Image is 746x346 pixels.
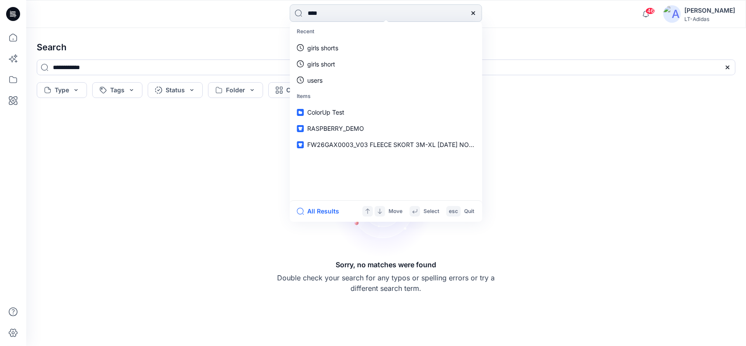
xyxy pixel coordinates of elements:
[291,56,480,72] a: girls short
[307,43,338,52] p: girls shorts
[30,35,743,59] h4: Search
[92,82,142,98] button: Tags
[37,82,87,98] button: Type
[307,59,335,69] p: girls short
[291,40,480,56] a: girls shorts
[148,82,203,98] button: Status
[423,207,439,216] p: Select
[307,76,323,85] p: users
[291,24,480,40] p: Recent
[307,125,364,132] span: RASPBERRY_DEMO
[291,72,480,88] a: users
[336,259,437,270] h5: Sorry, no matches were found
[449,207,458,216] p: esc
[268,82,335,98] button: Collection
[464,207,474,216] p: Quit
[645,7,655,14] span: 46
[307,108,344,116] span: ColorUp Test
[389,207,402,216] p: Move
[663,5,681,23] img: avatar
[307,141,491,148] span: FW26GAX0003_V03 FLEECE SKORT 3M-XL [DATE] NOT APPR
[291,88,480,105] p: Items
[277,273,496,294] p: Double check your search for any typos or spelling errors or try a different search term.
[208,82,263,98] button: Folder
[291,120,480,136] a: RASPBERRY_DEMO
[684,5,735,16] div: [PERSON_NAME]
[291,104,480,120] a: ColorUp Test
[684,16,735,22] div: LT-Adidas
[291,136,480,153] a: FW26GAX0003_V03 FLEECE SKORT 3M-XL [DATE] NOT APPR
[297,206,345,217] button: All Results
